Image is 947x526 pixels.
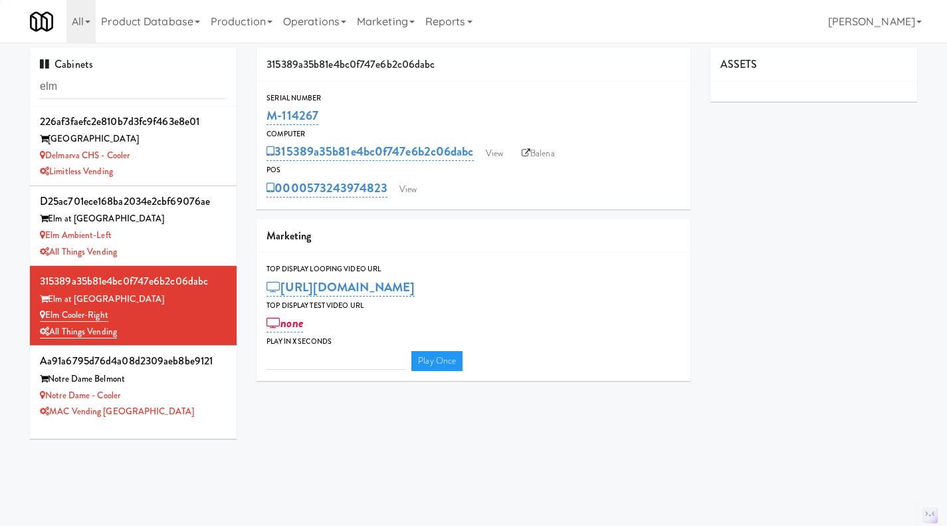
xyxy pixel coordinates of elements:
a: View [479,144,510,164]
div: aa91a6795d76d4a08d2309aeb8be9121 [40,351,227,371]
div: POS [266,164,681,177]
div: 315389a35b81e4bc0f747e6b2c06dabc [40,271,227,291]
div: Notre Dame Belmont [40,371,227,388]
a: Notre Dame - Cooler [40,389,120,402]
div: Elm at [GEOGRAPHIC_DATA] [40,291,227,308]
li: aa91a6795d76d4a08d2309aeb8be9121Notre Dame Belmont Notre Dame - CoolerMAC Vending [GEOGRAPHIC_DATA] [30,346,237,425]
div: Computer [266,128,681,141]
div: Serial Number [266,92,681,105]
div: 226af3faefc2e810b7d3fc9f463e8e01 [40,112,227,132]
div: 315389a35b81e4bc0f747e6b2c06dabc [257,48,690,82]
div: [GEOGRAPHIC_DATA] [40,131,227,148]
a: [URL][DOMAIN_NAME] [266,278,415,297]
a: All Things Vending [40,245,117,258]
a: View [393,180,423,199]
span: Marketing [266,228,311,243]
li: d25ac701ece168ba2034e2cbf69076aeElm at [GEOGRAPHIC_DATA] Elm Ambient-LeftAll Things Vending [30,186,237,266]
a: Delmarva CHS - Cooler [40,149,130,162]
a: Play Once [411,351,463,371]
a: All Things Vending [40,325,117,338]
a: M-114267 [266,106,318,125]
span: Cabinets [40,57,93,72]
div: Play in X seconds [266,335,681,348]
input: Search cabinets [40,74,227,99]
a: Balena [515,144,562,164]
img: Micromart [30,10,53,33]
li: 226af3faefc2e810b7d3fc9f463e8e01[GEOGRAPHIC_DATA] Delmarva CHS - CoolerLimitless Vending [30,106,237,186]
a: 0000573243974823 [266,179,387,197]
div: d25ac701ece168ba2034e2cbf69076ae [40,192,227,211]
a: 315389a35b81e4bc0f747e6b2c06dabc [266,142,473,161]
div: Top Display Looping Video Url [266,263,681,276]
a: Limitless Vending [40,165,113,178]
a: Elm Cooler-Right [40,309,108,322]
span: ASSETS [720,57,758,72]
li: 315389a35b81e4bc0f747e6b2c06dabcElm at [GEOGRAPHIC_DATA] Elm Cooler-RightAll Things Vending [30,266,237,346]
a: Elm Ambient-Left [40,229,112,241]
div: Top Display Test Video Url [266,299,681,313]
div: Elm at [GEOGRAPHIC_DATA] [40,211,227,227]
a: MAC Vending [GEOGRAPHIC_DATA] [40,405,194,418]
a: none [266,314,303,332]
